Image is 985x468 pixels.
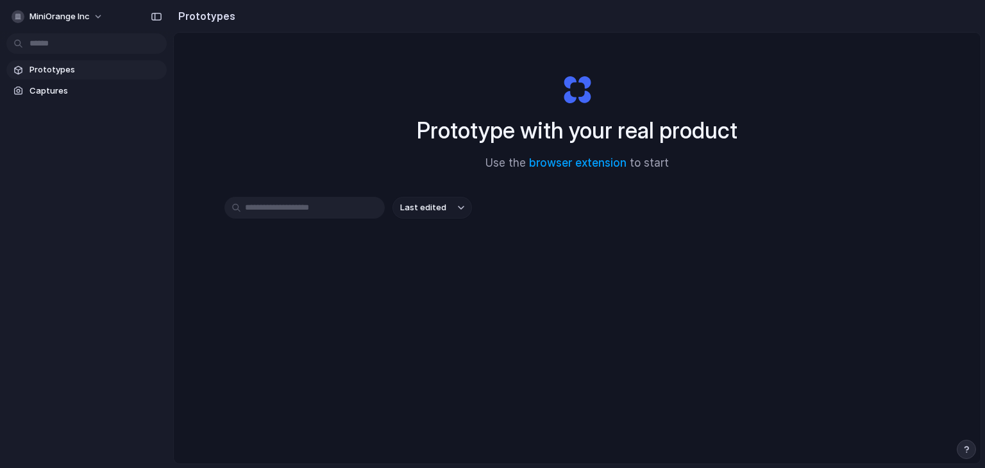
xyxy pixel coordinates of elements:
[417,113,737,147] h1: Prototype with your real product
[6,81,167,101] a: Captures
[29,10,90,23] span: miniOrange Inc
[392,197,472,219] button: Last edited
[485,155,669,172] span: Use the to start
[29,85,162,97] span: Captures
[529,156,627,169] a: browser extension
[6,60,167,79] a: Prototypes
[6,6,110,27] button: miniOrange Inc
[29,63,162,76] span: Prototypes
[400,201,446,214] span: Last edited
[173,8,235,24] h2: Prototypes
